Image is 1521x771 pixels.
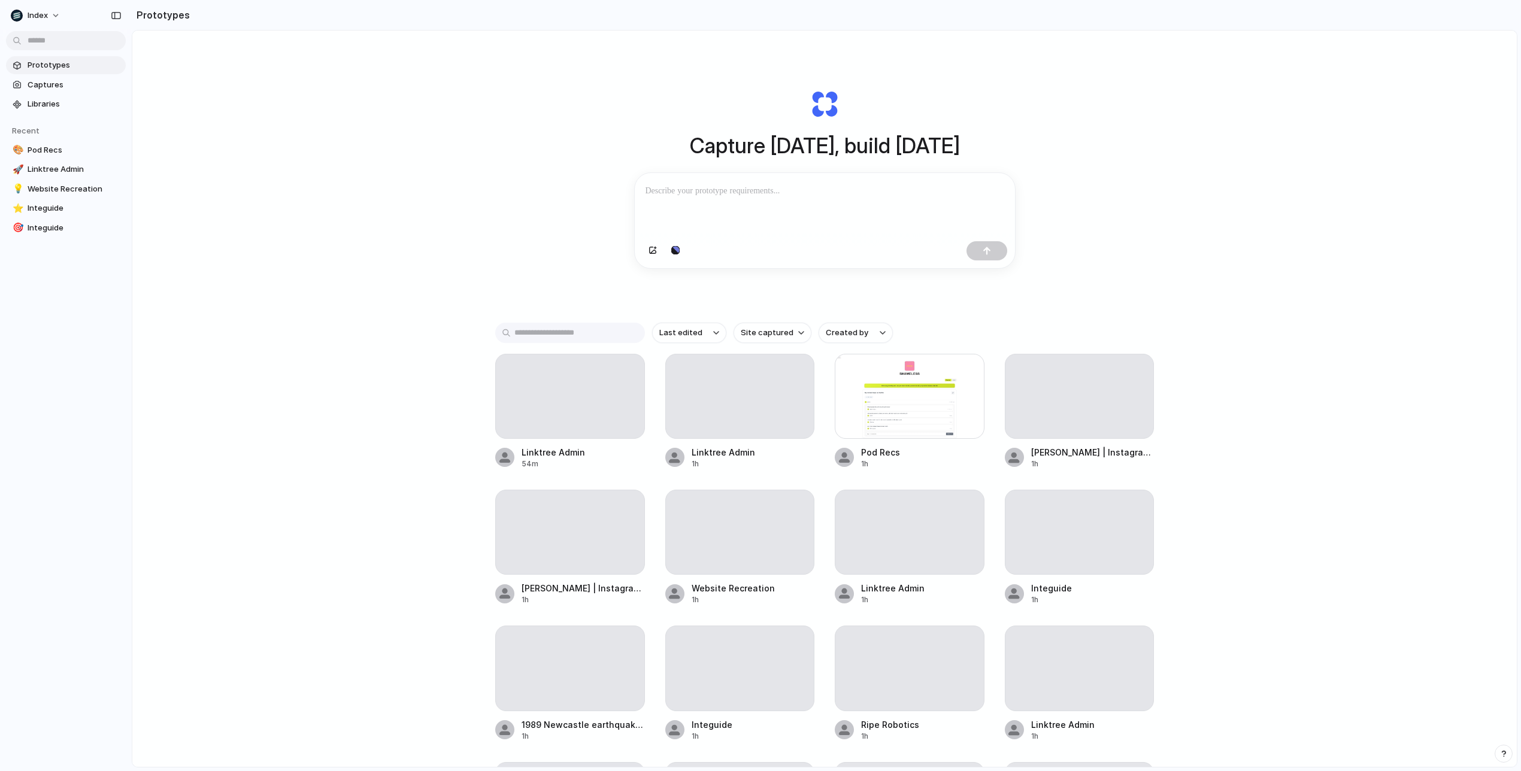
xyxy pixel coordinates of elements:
[28,10,48,22] span: Index
[659,327,702,339] span: Last edited
[11,163,23,175] button: 🚀
[6,56,126,74] a: Prototypes
[6,6,66,25] button: Index
[28,59,121,71] span: Prototypes
[28,144,121,156] span: Pod Recs
[522,446,585,459] div: Linktree Admin
[28,222,121,234] span: Integuide
[6,95,126,113] a: Libraries
[11,222,23,234] button: 🎯
[826,327,868,339] span: Created by
[13,221,21,235] div: 🎯
[28,163,121,175] span: Linktree Admin
[665,490,815,605] a: Website Recreation1h
[692,459,755,469] div: 1h
[6,199,126,217] a: ⭐Integuide
[13,182,21,196] div: 💡
[6,180,126,198] a: 💡Website Recreation
[1031,459,1155,469] div: 1h
[522,459,585,469] div: 54m
[692,446,755,459] div: Linktree Admin
[132,8,190,22] h2: Prototypes
[6,160,126,178] a: 🚀Linktree Admin
[1031,594,1072,605] div: 1h
[1005,354,1155,469] a: [PERSON_NAME] | Instagram, TikTok | Linktree1h
[734,323,811,343] button: Site captured
[861,582,925,594] div: Linktree Admin
[861,718,919,731] div: Ripe Robotics
[522,731,645,742] div: 1h
[522,718,645,731] div: 1989 Newcastle earthquake - Wikipedia
[665,626,815,741] a: Integuide1h
[835,490,984,605] a: Linktree Admin1h
[1031,446,1155,459] div: [PERSON_NAME] | Instagram, TikTok | Linktree
[11,183,23,195] button: 💡
[690,130,960,162] h1: Capture [DATE], build [DATE]
[28,183,121,195] span: Website Recreation
[522,582,645,594] div: [PERSON_NAME] | Instagram, Facebook, TikTok | Linktree
[522,594,645,605] div: 1h
[13,202,21,215] div: ⭐
[1031,731,1095,742] div: 1h
[1005,490,1155,605] a: Integuide1h
[861,459,900,469] div: 1h
[1031,718,1095,731] div: Linktree Admin
[11,202,23,214] button: ⭐
[12,126,40,135] span: Recent
[652,323,726,343] button: Last edited
[861,594,925,605] div: 1h
[835,354,984,469] a: Pod RecsPod Recs1h
[861,446,900,459] div: Pod Recs
[835,626,984,741] a: Ripe Robotics1h
[692,718,732,731] div: Integuide
[13,143,21,157] div: 🎨
[13,163,21,177] div: 🚀
[1031,582,1072,594] div: Integuide
[692,594,775,605] div: 1h
[495,626,645,741] a: 1989 Newcastle earthquake - Wikipedia1h
[6,76,126,94] a: Captures
[692,731,732,742] div: 1h
[819,323,893,343] button: Created by
[28,98,121,110] span: Libraries
[665,354,815,469] a: Linktree Admin1h
[28,79,121,91] span: Captures
[1005,626,1155,741] a: Linktree Admin1h
[6,219,126,237] a: 🎯Integuide
[28,202,121,214] span: Integuide
[495,354,645,469] a: Linktree Admin54m
[6,141,126,159] a: 🎨Pod Recs
[741,327,793,339] span: Site captured
[861,731,919,742] div: 1h
[495,490,645,605] a: [PERSON_NAME] | Instagram, Facebook, TikTok | Linktree1h
[11,144,23,156] button: 🎨
[692,582,775,594] div: Website Recreation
